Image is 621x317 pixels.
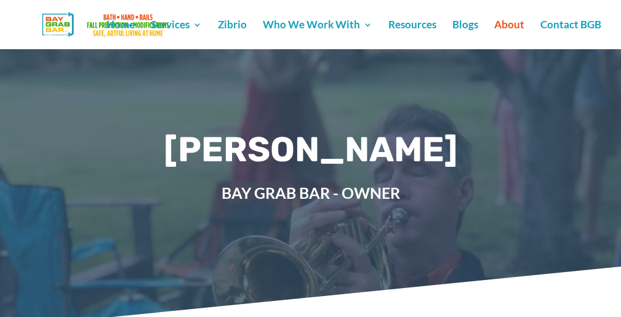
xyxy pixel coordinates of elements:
a: Contact BGB [540,20,601,49]
h1: [PERSON_NAME] [118,124,503,182]
a: Services [151,20,202,49]
a: Home [106,20,135,49]
a: About [494,20,524,49]
span: BAY GRAB BAR - OWNER [118,182,503,205]
a: Blogs [452,20,478,49]
img: Bay Grab Bar [21,9,194,41]
a: Resources [388,20,436,49]
a: Zibrio [218,20,247,49]
a: Who We Work With [263,20,372,49]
